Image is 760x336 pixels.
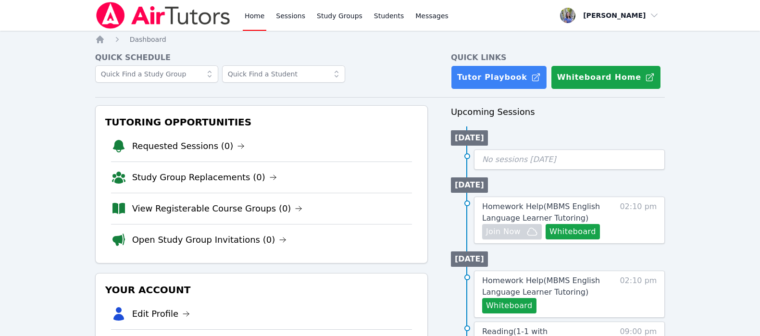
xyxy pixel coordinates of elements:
a: Dashboard [130,35,166,44]
img: Air Tutors [95,2,231,29]
span: 02:10 pm [620,275,657,313]
h3: Tutoring Opportunities [103,113,420,131]
span: Homework Help ( MBMS English Language Learner Tutoring ) [482,276,600,297]
button: Whiteboard [482,298,536,313]
button: Whiteboard Home [551,65,661,89]
a: Study Group Replacements (0) [132,171,277,184]
a: Tutor Playbook [451,65,547,89]
span: Homework Help ( MBMS English Language Learner Tutoring ) [482,202,600,223]
span: Messages [415,11,449,21]
span: Join Now [486,226,521,237]
h3: Upcoming Sessions [451,105,665,119]
li: [DATE] [451,251,488,267]
input: Quick Find a Student [222,65,345,83]
a: Requested Sessions (0) [132,139,245,153]
span: Dashboard [130,36,166,43]
button: Join Now [482,224,542,239]
h3: Your Account [103,281,420,299]
li: [DATE] [451,130,488,146]
a: Edit Profile [132,307,190,321]
button: Whiteboard [546,224,600,239]
a: Open Study Group Invitations (0) [132,233,287,247]
nav: Breadcrumb [95,35,665,44]
input: Quick Find a Study Group [95,65,218,83]
span: No sessions [DATE] [482,155,556,164]
h4: Quick Schedule [95,52,428,63]
h4: Quick Links [451,52,665,63]
a: View Registerable Course Groups (0) [132,202,303,215]
a: Homework Help(MBMS English Language Learner Tutoring) [482,201,613,224]
a: Homework Help(MBMS English Language Learner Tutoring) [482,275,613,298]
li: [DATE] [451,177,488,193]
span: 02:10 pm [620,201,657,239]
